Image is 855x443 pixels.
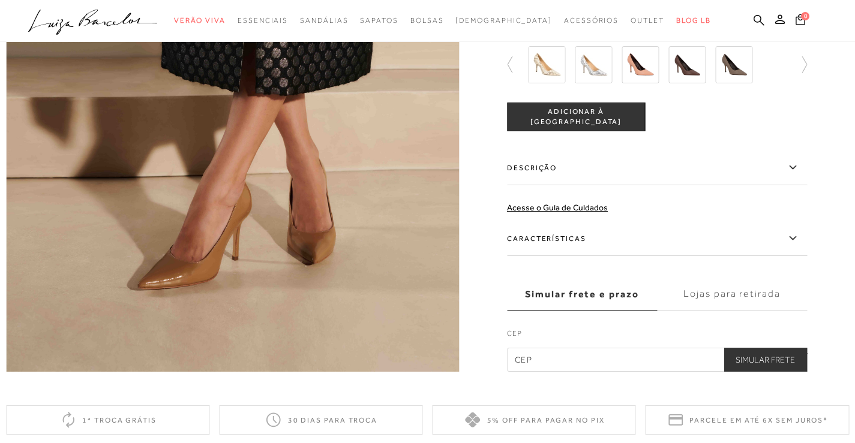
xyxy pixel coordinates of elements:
[455,16,552,25] span: [DEMOGRAPHIC_DATA]
[360,16,398,25] span: Sapatos
[715,46,752,83] img: SCARPIN DE SALTO ALTO EM COURO CINZA DUMBO
[801,12,809,20] span: 0
[507,150,807,185] label: Descrição
[360,10,398,32] a: categoryNavScreenReaderText
[575,46,612,83] img: SCARPIN DE SALTO ALTO EM COBRA METALIZADA PRATA
[219,405,422,435] div: 30 dias para troca
[564,10,619,32] a: categoryNavScreenReaderText
[676,16,711,25] span: BLOG LB
[792,13,809,29] button: 0
[508,107,644,128] span: ADICIONAR À [GEOGRAPHIC_DATA]
[238,10,288,32] a: categoryNavScreenReaderText
[631,10,664,32] a: categoryNavScreenReaderText
[300,10,348,32] a: categoryNavScreenReaderText
[657,278,807,311] label: Lojas para retirada
[507,348,807,372] input: CEP
[564,16,619,25] span: Acessórios
[410,10,444,32] a: categoryNavScreenReaderText
[455,10,552,32] a: noSubCategoriesText
[622,46,659,83] img: SCARPIN DE SALTO ALTO EM COURO BEGE BLUSH
[676,10,711,32] a: BLOG LB
[6,405,209,435] div: 1ª troca grátis
[507,203,608,212] a: Acesse o Guia de Cuidados
[507,328,807,345] label: CEP
[528,46,565,83] img: SCARPIN DE SALTO ALTO EM COBRA METALIZADA OURO
[724,348,807,372] button: Simular Frete
[668,46,706,83] img: SCARPIN DE SALTO ALTO EM COURO CAFÉ
[631,16,664,25] span: Outlet
[300,16,348,25] span: Sandálias
[646,405,849,435] div: Parcele em até 6x sem juros*
[410,16,444,25] span: Bolsas
[507,103,645,131] button: ADICIONAR À [GEOGRAPHIC_DATA]
[174,16,226,25] span: Verão Viva
[433,405,636,435] div: 5% off para pagar no PIX
[507,221,807,256] label: Características
[174,10,226,32] a: categoryNavScreenReaderText
[238,16,288,25] span: Essenciais
[507,278,657,311] label: Simular frete e prazo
